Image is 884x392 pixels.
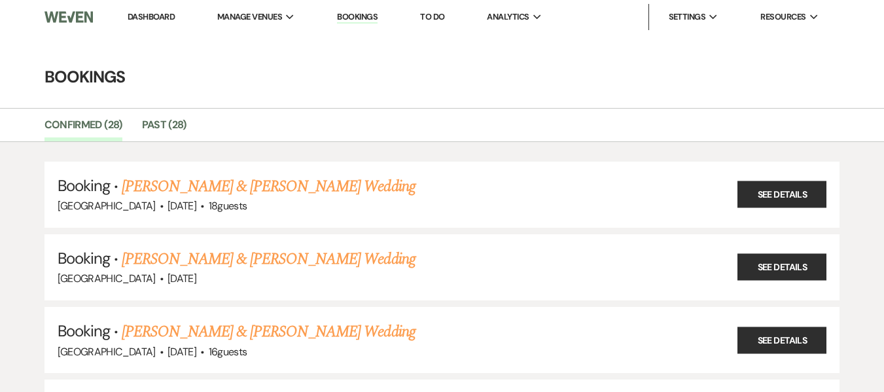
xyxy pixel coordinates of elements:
[168,272,196,285] span: [DATE]
[44,3,94,31] img: Weven Logo
[168,345,196,359] span: [DATE]
[209,345,247,359] span: 16 guests
[58,272,156,285] span: [GEOGRAPHIC_DATA]
[128,11,175,22] a: Dashboard
[58,321,110,341] span: Booking
[58,199,156,213] span: [GEOGRAPHIC_DATA]
[217,10,282,24] span: Manage Venues
[737,181,826,208] a: See Details
[420,11,444,22] a: To Do
[168,199,196,213] span: [DATE]
[487,10,529,24] span: Analytics
[44,116,122,141] a: Confirmed (28)
[737,327,826,353] a: See Details
[209,199,247,213] span: 18 guests
[58,345,156,359] span: [GEOGRAPHIC_DATA]
[760,10,805,24] span: Resources
[122,320,415,344] a: [PERSON_NAME] & [PERSON_NAME] Wedding
[122,175,415,198] a: [PERSON_NAME] & [PERSON_NAME] Wedding
[58,248,110,268] span: Booking
[337,11,378,24] a: Bookings
[142,116,186,141] a: Past (28)
[737,254,826,281] a: See Details
[122,247,415,271] a: [PERSON_NAME] & [PERSON_NAME] Wedding
[58,175,110,196] span: Booking
[669,10,706,24] span: Settings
